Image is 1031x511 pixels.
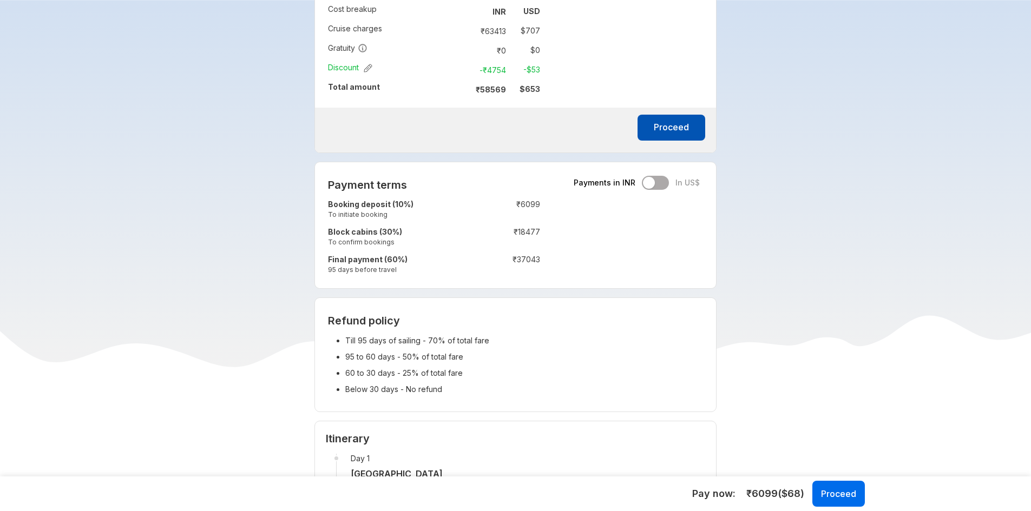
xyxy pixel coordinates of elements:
td: $ 707 [510,23,540,38]
span: In US$ [675,177,700,188]
h5: Pay now : [692,487,736,500]
td: : [460,79,465,99]
strong: Block cabins (30%) [328,227,402,236]
span: ₹ 6099 ($ 68 ) [746,487,804,501]
strong: ₹ 58569 [476,85,506,94]
td: : [470,224,476,252]
small: 95 days before travel [328,265,470,274]
span: Gratuity [328,43,367,54]
strong: Booking deposit (10%) [328,200,413,209]
h5: [GEOGRAPHIC_DATA] ([GEOGRAPHIC_DATA]) [351,467,509,493]
td: -$ 53 [510,62,540,77]
td: : [470,197,476,224]
td: ₹ 37043 [476,252,540,280]
td: ₹ 18477 [476,224,540,252]
td: $ 0 [510,43,540,58]
td: ₹ 63413 [465,23,510,38]
strong: USD [523,6,540,16]
td: ₹ 6099 [476,197,540,224]
span: Discount [328,62,372,73]
td: Cost breakup [328,2,460,21]
td: ₹ 0 [465,43,510,58]
td: : [460,60,465,79]
h3: Itinerary [326,432,705,445]
td: : [460,41,465,60]
small: To confirm bookings [328,237,470,247]
button: Proceed [638,115,705,141]
td: : [460,2,465,21]
li: Till 95 days of sailing - 70% of total fare [345,333,703,349]
li: 60 to 30 days - 25% of total fare [345,365,703,381]
button: Proceed [812,481,865,507]
strong: Total amount [328,82,380,91]
small: To initiate booking [328,210,470,219]
h2: Refund policy [328,314,703,327]
td: : [470,252,476,280]
td: Cruise charges [328,21,460,41]
strong: Final payment (60%) [328,255,408,264]
h2: Payment terms [328,178,540,191]
td: -₹ 4754 [465,62,510,77]
span: Day 1 [351,454,509,463]
span: Payments in INR [574,177,635,188]
li: Below 30 days - No refund [345,381,703,397]
strong: $ 653 [520,84,540,94]
td: : [460,21,465,41]
li: 95 to 60 days - 50% of total fare [345,349,703,365]
strong: INR [492,7,506,16]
